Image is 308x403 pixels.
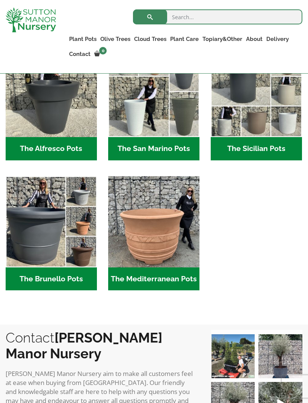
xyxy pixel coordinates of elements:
[67,49,92,59] a: Contact
[6,137,97,160] h2: The Alfresco Pots
[92,49,109,59] a: 0
[211,137,302,160] h2: The Sicilian Pots
[264,34,291,44] a: Delivery
[6,176,97,267] img: The Brunello Pots
[6,267,97,291] h2: The Brunello Pots
[211,46,302,137] img: The Sicilian Pots
[67,34,98,44] a: Plant Pots
[108,46,199,137] img: The San Marino Pots
[108,176,199,267] img: The Mediterranean Pots
[211,46,302,161] a: Visit product category The Sicilian Pots
[258,334,302,378] img: A beautiful multi-stem Spanish Olive tree potted in our luxurious fibre clay pots 😍😍
[6,8,56,32] img: logo
[6,46,97,137] img: The Alfresco Pots
[211,334,255,378] img: Our elegant & picturesque Angustifolia Cones are an exquisite addition to your Bay Tree collectio...
[6,330,162,361] b: [PERSON_NAME] Manor Nursery
[6,176,97,291] a: Visit product category The Brunello Pots
[132,34,168,44] a: Cloud Trees
[98,34,132,44] a: Olive Trees
[6,46,97,161] a: Visit product category The Alfresco Pots
[201,34,244,44] a: Topiary&Other
[108,267,199,291] h2: The Mediterranean Pots
[168,34,201,44] a: Plant Care
[99,47,107,54] span: 0
[108,46,199,161] a: Visit product category The San Marino Pots
[244,34,264,44] a: About
[133,9,302,24] input: Search...
[6,330,196,361] h2: Contact
[108,176,199,291] a: Visit product category The Mediterranean Pots
[108,137,199,160] h2: The San Marino Pots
